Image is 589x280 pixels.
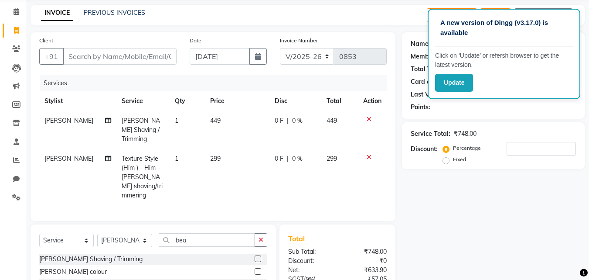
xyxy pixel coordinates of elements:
[287,116,289,125] span: |
[411,39,430,48] div: Name:
[39,37,53,45] label: Client
[327,155,337,162] span: 299
[39,91,116,111] th: Stylist
[44,155,93,162] span: [PERSON_NAME]
[288,234,308,243] span: Total
[453,156,466,163] label: Fixed
[175,155,178,162] span: 1
[280,37,318,45] label: Invoice Number
[190,37,201,45] label: Date
[39,267,107,277] div: [PERSON_NAME] colour
[287,154,289,163] span: |
[435,74,473,92] button: Update
[122,155,163,199] span: Texture Style(Him ) - Him - [PERSON_NAME] shaving/trimmering
[411,77,446,86] div: Card on file:
[411,90,440,99] div: Last Visit:
[44,117,93,124] span: [PERSON_NAME]
[292,116,303,125] span: 0 %
[337,256,393,266] div: ₹0
[40,75,393,91] div: Services
[411,129,450,138] div: Service Total:
[84,9,145,17] a: PREVIOUS INVOICES
[116,91,170,111] th: Service
[327,117,337,124] span: 449
[282,256,337,266] div: Discount:
[358,91,387,111] th: Action
[39,48,64,65] button: +91
[210,155,221,162] span: 299
[159,233,255,247] input: Search or Scan
[175,117,178,124] span: 1
[205,91,269,111] th: Price
[411,52,449,61] div: Membership:
[453,144,481,152] label: Percentage
[411,103,430,112] div: Points:
[514,8,572,22] button: Open Invoices
[269,91,321,111] th: Disc
[292,154,303,163] span: 0 %
[337,247,393,256] div: ₹748.00
[282,247,337,256] div: Sub Total:
[440,18,568,38] p: A new version of Dingg (v3.17.0) is available
[282,266,337,275] div: Net:
[41,5,73,21] a: INVOICE
[122,117,160,143] span: [PERSON_NAME] Shaving / Trimming
[454,129,477,138] div: ₹748.00
[63,48,177,65] input: Search by Name/Mobile/Email/Code
[275,116,283,125] span: 0 F
[321,91,358,111] th: Total
[435,51,573,69] p: Click on ‘Update’ or refersh browser to get the latest version.
[39,255,143,264] div: [PERSON_NAME] Shaving / Trimming
[210,117,221,124] span: 449
[411,65,445,74] div: Total Visits:
[337,266,393,275] div: ₹633.90
[275,154,283,163] span: 0 F
[480,8,511,22] button: Save
[170,91,205,111] th: Qty
[427,8,477,22] button: Create New
[411,145,438,154] div: Discount:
